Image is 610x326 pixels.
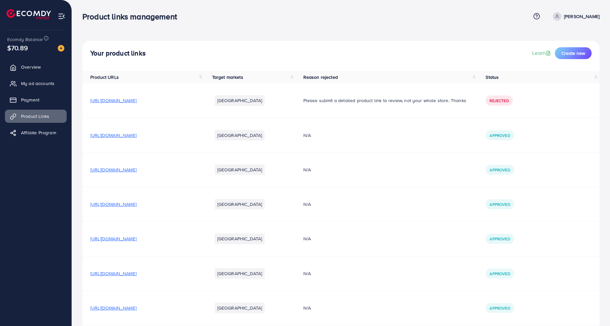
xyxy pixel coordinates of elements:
[582,296,605,321] iframe: Chat
[561,50,585,56] span: Create new
[532,49,552,57] a: Learn
[5,60,67,74] a: Overview
[21,97,39,103] span: Payment
[90,166,137,173] span: [URL][DOMAIN_NAME]
[303,235,311,242] span: N/A
[490,98,509,103] span: Rejected
[215,95,265,106] li: [GEOGRAPHIC_DATA]
[550,12,599,21] a: [PERSON_NAME]
[90,270,137,277] span: [URL][DOMAIN_NAME]
[21,129,56,136] span: Affiliate Program
[490,133,510,138] span: Approved
[5,93,67,106] a: Payment
[215,233,265,244] li: [GEOGRAPHIC_DATA]
[490,202,510,207] span: Approved
[58,12,65,20] img: menu
[7,36,43,43] span: Ecomdy Balance
[90,235,137,242] span: [URL][DOMAIN_NAME]
[5,126,67,139] a: Affiliate Program
[215,303,265,313] li: [GEOGRAPHIC_DATA]
[555,47,592,59] button: Create new
[215,164,265,175] li: [GEOGRAPHIC_DATA]
[564,12,599,20] p: [PERSON_NAME]
[215,130,265,141] li: [GEOGRAPHIC_DATA]
[90,97,137,104] span: [URL][DOMAIN_NAME]
[490,236,510,242] span: Approved
[212,74,243,80] span: Target markets
[7,9,51,19] img: logo
[303,166,311,173] span: N/A
[303,74,338,80] span: Reason rejected
[21,80,54,87] span: My ad accounts
[486,74,499,80] span: Status
[5,110,67,123] a: Product Links
[21,64,41,70] span: Overview
[490,271,510,276] span: Approved
[90,49,146,57] h4: Your product links
[303,270,311,277] span: N/A
[21,113,49,120] span: Product Links
[90,305,137,311] span: [URL][DOMAIN_NAME]
[303,132,311,139] span: N/A
[303,201,311,207] span: N/A
[90,74,119,80] span: Product URLs
[90,201,137,207] span: [URL][DOMAIN_NAME]
[82,12,182,21] h3: Product links management
[90,132,137,139] span: [URL][DOMAIN_NAME]
[58,45,64,52] img: image
[303,97,470,104] p: Please submit a detailed product link to review, not your whole store. Thanks
[490,167,510,173] span: Approved
[303,305,311,311] span: N/A
[490,305,510,311] span: Approved
[5,77,67,90] a: My ad accounts
[215,199,265,209] li: [GEOGRAPHIC_DATA]
[7,43,28,53] span: $70.89
[215,268,265,279] li: [GEOGRAPHIC_DATA]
